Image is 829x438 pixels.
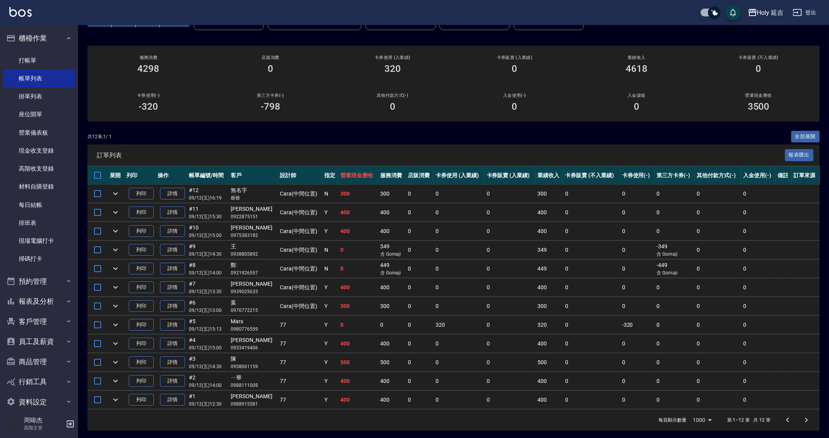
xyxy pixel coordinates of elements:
[585,55,688,60] h2: 業績收入
[187,372,229,390] td: #2
[741,203,776,222] td: 0
[463,55,566,60] h2: 卡券販賣 (入業績)
[231,280,276,288] div: [PERSON_NAME]
[3,232,75,250] a: 現場電腦打卡
[3,142,75,160] a: 現金收支登錄
[485,353,535,372] td: 0
[512,63,517,74] h3: 0
[626,63,648,74] h3: 4618
[563,316,620,334] td: 0
[406,166,434,185] th: 店販消費
[741,185,776,203] td: 0
[3,291,75,312] button: 報表及分析
[620,241,655,259] td: 0
[278,297,322,315] td: Cara(中間位置)
[485,241,535,259] td: 0
[620,297,655,315] td: 0
[129,394,154,406] button: 列印
[406,353,434,372] td: 0
[756,63,761,74] h3: 0
[160,394,185,406] a: 詳情
[707,93,810,98] h2: 營業現金應收
[695,353,742,372] td: 0
[231,317,276,326] div: Mars
[231,251,276,258] p: 0938805892
[378,241,406,259] td: 349
[97,55,200,60] h3: 服務消費
[278,241,322,259] td: Cara(中間位置)
[655,335,695,353] td: 0
[278,353,322,372] td: 77
[695,222,742,240] td: 0
[322,241,338,259] td: N
[125,166,156,185] th: 列印
[261,101,280,112] h3: -798
[655,372,695,390] td: 0
[620,278,655,297] td: 0
[187,335,229,353] td: #4
[535,278,563,297] td: 400
[338,278,378,297] td: 400
[707,55,810,60] h2: 卡券販賣 (不入業績)
[695,278,742,297] td: 0
[655,316,695,334] td: 0
[3,312,75,332] button: 客戶管理
[585,93,688,98] h2: 入金儲值
[322,278,338,297] td: Y
[406,260,434,278] td: 0
[695,297,742,315] td: 0
[535,203,563,222] td: 400
[322,203,338,222] td: Y
[634,101,639,112] h3: 0
[655,241,695,259] td: -349
[87,133,112,140] p: 共 12 筆, 1 / 1
[110,263,121,274] button: expand row
[741,241,776,259] td: 0
[338,372,378,390] td: 400
[189,269,227,276] p: 09/12 (五) 14:00
[406,335,434,353] td: 0
[695,316,742,334] td: 0
[620,316,655,334] td: -320
[137,63,159,74] h3: 4298
[189,194,227,201] p: 09/12 (五) 16:19
[189,344,227,351] p: 09/12 (五) 15:00
[3,271,75,292] button: 預約管理
[406,278,434,297] td: 0
[187,203,229,222] td: #11
[741,297,776,315] td: 0
[3,124,75,142] a: 營業儀表板
[110,244,121,256] button: expand row
[563,335,620,353] td: 0
[434,260,484,278] td: 0
[535,185,563,203] td: 300
[129,319,154,331] button: 列印
[655,297,695,315] td: 0
[792,166,820,185] th: 訂單來源
[378,297,406,315] td: 300
[139,101,158,112] h3: -320
[434,335,484,353] td: 0
[231,232,276,239] p: 0975383182
[189,307,227,314] p: 09/12 (五) 13:00
[563,297,620,315] td: 0
[110,394,121,406] button: expand row
[129,207,154,219] button: 列印
[485,260,535,278] td: 0
[231,194,276,201] p: 爺爺
[620,203,655,222] td: 0
[434,372,484,390] td: 0
[278,203,322,222] td: Cara(中間位置)
[695,203,742,222] td: 0
[129,281,154,294] button: 列印
[278,260,322,278] td: Cara(中間位置)
[24,424,64,431] p: 高階主管
[129,338,154,350] button: 列印
[129,188,154,200] button: 列印
[655,203,695,222] td: 0
[110,188,121,199] button: expand row
[741,222,776,240] td: 0
[748,101,770,112] h3: 3500
[231,224,276,232] div: [PERSON_NAME]
[3,352,75,372] button: 商品管理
